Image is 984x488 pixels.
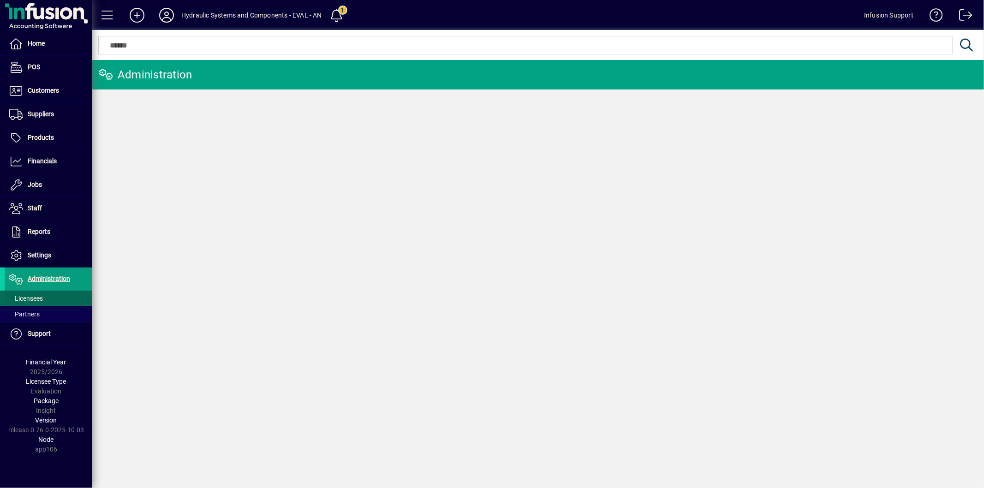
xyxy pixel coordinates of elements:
a: Staff [5,197,92,220]
div: Infusion Support [864,8,913,23]
span: Customers [28,87,59,94]
span: Administration [28,275,70,282]
span: Reports [28,228,50,235]
a: POS [5,56,92,79]
span: Node [39,436,54,443]
span: POS [28,63,40,71]
a: Financials [5,150,92,173]
a: Jobs [5,173,92,196]
span: Support [28,330,51,337]
span: Settings [28,251,51,259]
button: Profile [152,7,181,24]
a: Settings [5,244,92,267]
a: Suppliers [5,103,92,126]
span: Partners [9,310,40,318]
a: Partners [5,306,92,322]
span: Financials [28,157,57,165]
span: Products [28,134,54,141]
a: Support [5,322,92,345]
span: Suppliers [28,110,54,118]
a: Products [5,126,92,149]
a: Knowledge Base [923,2,943,32]
a: Reports [5,220,92,244]
span: Staff [28,204,42,212]
span: Version [36,417,57,424]
span: Package [34,397,59,405]
span: Home [28,40,45,47]
div: Hydraulic Systems and Components - EVAL - AN [181,8,322,23]
a: Customers [5,79,92,102]
span: Licensee Type [26,378,66,385]
span: Licensees [9,295,43,302]
a: Home [5,32,92,55]
span: Financial Year [26,358,66,366]
div: Administration [99,67,192,82]
a: Licensees [5,291,92,306]
button: Add [122,7,152,24]
span: Jobs [28,181,42,188]
a: Logout [952,2,972,32]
